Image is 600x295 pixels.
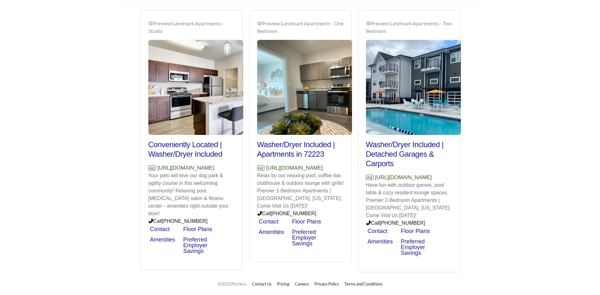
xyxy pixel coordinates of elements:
[366,21,371,26] span: eye
[366,40,461,135] img: Preview_Landmark Apartments - Two Bedroom
[401,228,430,234] a: Floor Plans
[183,226,212,232] a: Floor Plans
[150,236,175,243] a: Amenities
[366,181,453,219] p: Have fun with outdoor games, pool table & cozy resident lounge spaces. Premier 2-Bedroom Apartmen...
[257,211,262,216] span: phone
[148,21,153,26] span: eye
[257,140,344,159] h2: Washer/Dryer Included | Apartments in 72223
[148,218,153,223] span: phone
[148,140,235,159] h2: Conveniently Located | Washer/Dryer Included
[366,140,453,168] h2: Washer/Dryer Included | Detached Garages & Carports
[259,218,279,225] a: Contact
[257,164,344,172] p: [URL][DOMAIN_NAME]
[401,238,425,256] a: Preferred Employer Savings
[292,218,321,225] a: Floor Plans
[257,172,344,210] p: Relax by our relaxing pool, coffee bar, clubhouse & outdoor lounge with grills! Premier 1-Bedroom...
[368,238,393,245] a: Amenities
[148,20,235,35] div: Preview: Landmark Apartments - Studio
[218,281,247,286] span: © 2025 Effortless
[252,281,272,286] a: Contact Us
[148,40,243,135] img: Preview_Landmark Apartments - Studio
[366,219,453,227] p: Call [PHONE_NUMBER]
[259,229,284,235] a: Amenities
[366,20,453,35] div: Preview: Landmark Apartments - Two Bedroom
[257,21,262,26] span: eye
[257,40,352,135] img: Preview_Landmark Apartments - One Bedroom
[148,217,235,225] p: Call [PHONE_NUMBER]
[148,165,156,171] span: Ad
[295,281,309,286] a: Careers
[183,236,207,254] a: Preferred Employer Savings
[257,20,344,35] div: Preview: Landmark Apartments - One Bedroom
[366,175,374,180] span: Ad
[366,173,453,182] p: [URL][DOMAIN_NAME]
[257,165,265,171] span: Ad
[344,281,383,286] a: Terms and Conditions
[368,228,387,234] a: Contact
[257,210,344,217] p: Call [PHONE_NUMBER]
[314,281,339,286] a: Privacy Policy
[366,220,371,225] span: phone
[148,172,235,217] p: Your pets will love our dog park & agility course in this welcoming community! Relaxing pool, [ME...
[148,164,235,172] p: [URL][DOMAIN_NAME]
[292,229,316,247] a: Preferred Employer Savings
[277,281,289,286] a: Pricing
[150,226,170,232] a: Contact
